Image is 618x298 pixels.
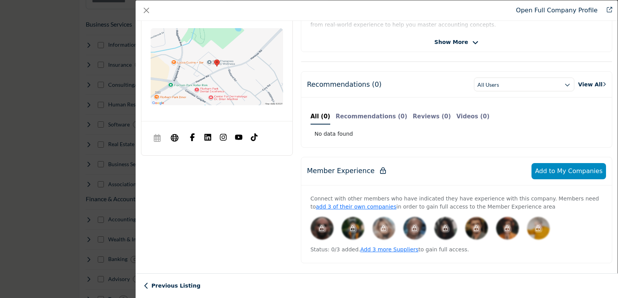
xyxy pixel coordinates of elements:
img: LinkedIn [204,133,212,141]
div: Please rate 5 companies to connect with members. [311,217,334,240]
a: View All [578,81,606,89]
span: Show More [435,38,468,46]
div: Please rate 5 companies to connect with members. [527,217,550,240]
h2: Recommendations (0) [307,81,382,89]
img: Instagram [219,133,227,141]
button: Close [141,5,152,16]
h2: Member Experience [307,167,386,175]
button: Add to My Companies [531,163,606,179]
img: TicTok [250,133,258,141]
img: image [434,217,457,240]
img: image [465,217,488,240]
img: Location Map [151,28,283,105]
img: image [496,217,519,240]
a: add 3 of their own companies [316,204,397,210]
img: image [527,217,550,240]
p: Connect with other members who have indicated they have experience with this company. Members nee... [311,195,603,211]
b: Reviews (0) [413,113,451,120]
a: Redirect to becker [516,7,598,14]
div: Please rate 5 companies to connect with members. [403,217,426,240]
b: Recommendations (0) [336,113,407,120]
button: All Users [474,77,574,91]
img: image [403,217,426,240]
a: Add 3 more Suppliers [360,246,419,253]
div: Please rate 5 companies to connect with members. [434,217,457,240]
b: Videos (0) [456,113,489,120]
img: image [372,217,396,240]
div: Please rate 5 companies to connect with members. [372,217,396,240]
span: Add to My Companies [535,167,603,175]
img: image [311,217,334,240]
p: Status: 0/3 added. to gain full access. [311,246,603,254]
span: No data found [314,130,353,138]
a: Previous Listing [144,282,200,290]
img: YouTube [235,133,243,141]
div: Please rate 5 companies to connect with members. [341,217,365,240]
b: All (0) [311,113,330,120]
h3: All Users [477,81,499,89]
a: Redirect to becker [601,6,612,15]
img: image [341,217,365,240]
img: Facebook [188,133,196,141]
div: Please rate 5 companies to connect with members. [465,217,488,240]
div: Please rate 5 companies to connect with members. [496,217,519,240]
